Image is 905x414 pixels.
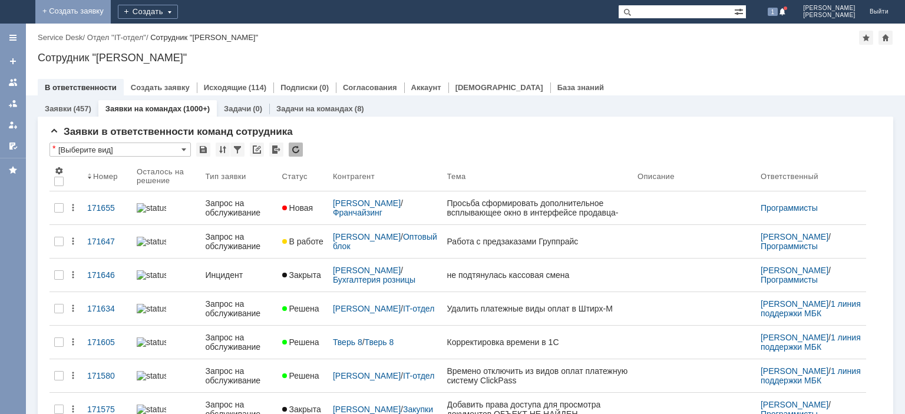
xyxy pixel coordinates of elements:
[365,337,394,347] a: Тверь 8
[761,333,863,352] a: 1 линия поддержки МБК
[442,191,633,224] a: Просьба сформировать дополнительное всплывающее окно в интерфейсе продавца-консультанта во всех М...
[761,400,828,409] a: [PERSON_NAME]
[447,304,628,313] div: Удалить платежные виды оплат в Штирх-М
[442,297,633,320] a: Удалить платежные виды оплат в Штирх-М
[150,33,258,42] div: Сотрудник "[PERSON_NAME]"
[82,161,132,191] th: Номер
[333,232,440,251] a: Оптовый блок
[333,337,438,347] div: /
[87,33,146,42] a: Отдел "IT-отдел"
[761,299,863,318] a: 1 линия поддержки МБК
[205,299,272,318] div: Запрос на обслуживание
[761,366,861,385] div: /
[447,270,628,280] div: не подтянулась кассовая смена
[333,208,382,217] a: Франчайзинг
[200,191,277,224] a: Запрос на обслуживание
[137,167,187,185] div: Осталось на решение
[216,143,230,157] div: Сортировка...
[859,31,873,45] div: Добавить в избранное
[87,405,127,414] div: 171575
[249,83,266,92] div: (114)
[132,364,201,387] a: statusbar-100 (1).png
[333,304,438,313] div: /
[761,333,861,352] div: /
[455,83,543,92] a: [DEMOGRAPHIC_DATA]
[333,275,415,284] a: Бухгалтерия розницы
[200,326,277,359] a: Запрос на обслуживание
[333,405,438,414] div: /
[132,196,201,220] a: statusbar-100 (1).png
[205,172,246,181] div: Тип заявки
[403,304,434,313] a: IT-отдел
[4,73,22,92] a: Заявки на командах
[280,83,318,92] a: Подписки
[132,230,201,253] a: statusbar-100 (1).png
[205,366,272,385] div: Запрос на обслуживание
[756,161,866,191] th: Ответственный
[761,366,863,385] a: 1 линия поддержки МБК
[200,263,277,287] a: Инцидент
[333,172,375,181] div: Контрагент
[137,337,166,347] img: statusbar-100 (1).png
[4,115,22,134] a: Мои заявки
[68,304,78,313] div: Действия
[761,299,828,309] a: [PERSON_NAME]
[343,83,397,92] a: Согласования
[278,297,328,320] a: Решена
[803,5,856,12] span: [PERSON_NAME]
[196,143,210,157] div: Сохранить вид
[761,333,828,342] a: [PERSON_NAME]
[205,270,272,280] div: Инцидент
[447,198,628,217] div: Просьба сформировать дополнительное всплывающее окно в интерфейсе продавца-консультанта во всех М...
[200,161,277,191] th: Тип заявки
[333,337,362,347] a: Тверь 8
[447,337,628,347] div: Корректировка времени в 1С
[87,203,127,213] div: 171655
[803,12,856,19] span: [PERSON_NAME]
[137,405,166,414] img: statusbar-100 (1).png
[45,104,71,113] a: Заявки
[137,237,166,246] img: statusbar-100 (1).png
[253,104,262,113] div: (0)
[230,143,245,157] div: Фильтрация...
[4,137,22,155] a: Мои согласования
[282,237,323,246] span: В работе
[68,203,78,213] div: Действия
[878,31,893,45] div: Сделать домашней страницей
[68,237,78,246] div: Действия
[761,266,828,275] a: [PERSON_NAME]
[38,52,893,64] div: Сотрудник "[PERSON_NAME]"
[442,230,633,253] a: Работа с предзаказами Группрайс
[442,161,633,191] th: Тема
[200,292,277,325] a: Запрос на обслуживание
[200,225,277,258] a: Запрос на обслуживание
[289,143,303,157] div: Обновлять список
[282,304,319,313] span: Решена
[768,8,778,16] span: 1
[282,270,321,280] span: Закрыта
[278,230,328,253] a: В работе
[442,330,633,354] a: Корректировка времени в 1С
[49,126,293,137] span: Заявки в ответственности команд сотрудника
[205,333,272,352] div: Запрос на обслуживание
[87,270,127,280] div: 171646
[557,83,604,92] a: База знаний
[204,83,247,92] a: Исходящие
[54,166,64,175] span: Настройки
[132,161,201,191] th: Осталось на решение
[282,203,313,213] span: Новая
[761,275,818,284] a: Программисты
[282,371,319,380] span: Решена
[68,405,78,414] div: Действия
[38,33,83,42] a: Service Desk
[82,230,132,253] a: 171647
[333,304,401,313] a: [PERSON_NAME]
[328,161,442,191] th: Контрагент
[137,371,166,380] img: statusbar-100 (1).png
[87,304,127,313] div: 171634
[68,371,78,380] div: Действия
[87,371,127,380] div: 171580
[137,304,166,313] img: statusbar-100 (1).png
[761,366,828,376] a: [PERSON_NAME]
[87,237,127,246] div: 171647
